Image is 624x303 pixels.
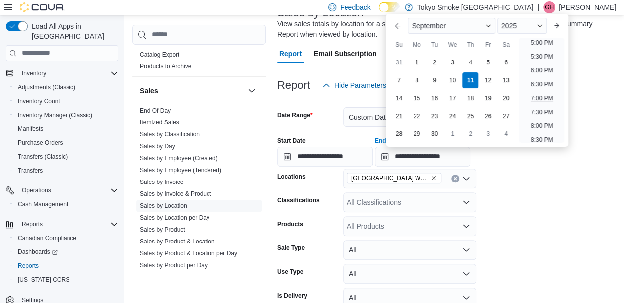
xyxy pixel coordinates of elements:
div: We [444,37,460,53]
a: Manifests [14,123,47,135]
div: day-20 [498,90,514,106]
span: Operations [22,186,51,194]
li: 7:30 PM [527,106,557,118]
span: [US_STATE] CCRS [18,276,69,284]
button: Inventory [18,67,50,79]
a: Transfers [14,165,47,177]
div: day-14 [391,90,407,106]
div: Fr [480,37,496,53]
button: Inventory [2,66,122,80]
button: Remove London Wellington Corners from selection in this group [431,175,437,181]
span: End Of Day [140,107,171,115]
div: day-28 [391,126,407,142]
label: Locations [277,173,306,181]
div: day-9 [426,72,442,88]
button: [US_STATE] CCRS [10,273,122,287]
span: Inventory [18,67,118,79]
button: Cash Management [10,197,122,211]
a: End Of Day [140,107,171,114]
div: day-4 [498,126,514,142]
div: Sales [132,105,266,275]
div: day-26 [480,108,496,124]
div: day-4 [462,55,478,70]
span: Sales by Product & Location [140,238,215,245]
button: Manifests [10,122,122,136]
span: Adjustments (Classic) [18,83,75,91]
li: 5:30 PM [527,51,557,62]
a: Purchase Orders [14,137,67,149]
div: Tu [426,37,442,53]
a: Reports [14,260,43,272]
span: Sales by Employee (Tendered) [140,166,221,174]
a: Sales by Product & Location [140,238,215,245]
span: Itemized Sales [140,119,179,126]
li: 6:30 PM [527,78,557,90]
div: View sales totals by location for a specified date range. This report is equivalent to the Sales ... [277,19,615,40]
span: Catalog Export [140,51,179,59]
span: Canadian Compliance [18,234,76,242]
p: | [537,1,539,13]
div: day-12 [480,72,496,88]
span: Canadian Compliance [14,232,118,244]
button: Next month [549,18,564,34]
div: September, 2025 [390,54,515,143]
li: 5:00 PM [527,37,557,49]
a: Canadian Compliance [14,232,80,244]
div: day-1 [444,126,460,142]
span: Reports [14,260,118,272]
div: Products [132,49,266,76]
a: Sales by Location [140,202,187,209]
div: day-21 [391,108,407,124]
div: day-19 [480,90,496,106]
button: Transfers [10,164,122,178]
span: Load All Apps in [GEOGRAPHIC_DATA] [28,21,118,41]
div: day-18 [462,90,478,106]
span: [GEOGRAPHIC_DATA] Wellington Corners [351,173,429,183]
span: Transfers (Classic) [14,151,118,163]
label: Use Type [277,268,303,276]
button: Clear input [451,175,459,182]
button: Inventory Count [10,94,122,108]
button: Open list of options [462,222,470,230]
label: End Date [375,137,401,145]
a: Dashboards [10,245,122,259]
label: Sale Type [277,244,305,252]
input: Press the down key to enter a popover containing a calendar. Press the escape key to close the po... [375,147,470,167]
div: day-3 [444,55,460,70]
div: day-5 [480,55,496,70]
span: Sales by Day [140,142,175,150]
span: Transfers [18,167,43,175]
span: Washington CCRS [14,274,118,286]
span: Cash Management [18,200,68,208]
ul: Time [519,38,564,143]
span: GH [545,1,554,13]
li: 8:30 PM [527,134,557,146]
input: Press the down key to open a popover containing a calendar. [277,147,373,167]
span: Email Subscription [314,44,377,63]
div: day-15 [409,90,424,106]
span: Feedback [340,2,370,12]
a: Sales by Day [140,143,175,150]
div: day-2 [462,126,478,142]
a: Products to Archive [140,63,191,70]
img: Cova [20,2,65,12]
span: Adjustments (Classic) [14,81,118,93]
button: Sales [140,86,244,96]
div: day-30 [426,126,442,142]
a: [US_STATE] CCRS [14,274,73,286]
button: Previous Month [390,18,406,34]
a: Sales by Invoice [140,179,183,185]
div: day-31 [391,55,407,70]
button: Transfers (Classic) [10,150,122,164]
div: day-24 [444,108,460,124]
div: Sa [498,37,514,53]
button: Purchase Orders [10,136,122,150]
span: Inventory Manager (Classic) [18,111,92,119]
div: day-23 [426,108,442,124]
div: Th [462,37,478,53]
button: Reports [18,218,47,230]
div: Su [391,37,407,53]
span: Sales by Invoice & Product [140,190,211,198]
